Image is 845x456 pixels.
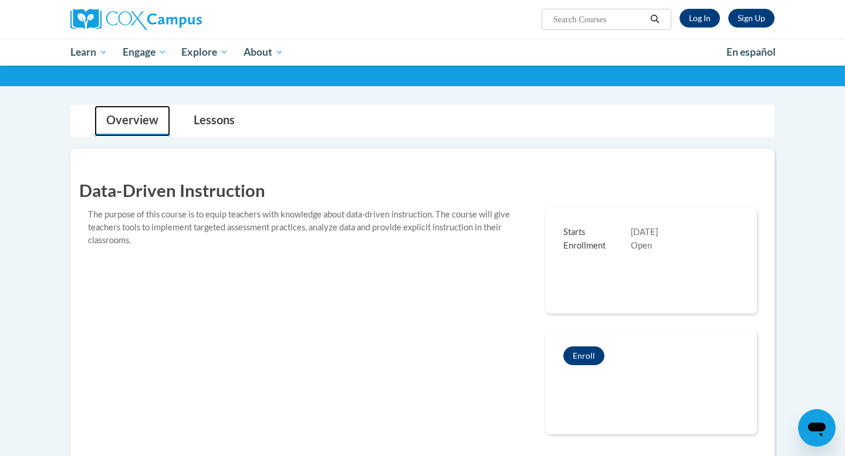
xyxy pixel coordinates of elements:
h1: Data-Driven Instruction [79,178,766,202]
input: Search Courses [552,12,646,26]
a: Overview [94,106,170,137]
iframe: Button to launch messaging window [798,409,836,447]
a: Register [728,9,775,28]
a: En español [719,40,783,64]
span: About [244,45,283,59]
a: About [236,39,291,66]
a: Engage [115,39,174,66]
a: Explore [174,39,236,66]
a: Cox Campus [70,9,293,30]
span: Explore [181,45,228,59]
div: Main menu [53,39,792,66]
span: Engage [123,45,167,59]
a: Learn [63,39,115,66]
img: Cox Campus [70,9,202,30]
span: Starts [563,226,631,239]
span: Open [631,240,652,250]
span: Enrollment [563,240,631,253]
span: [DATE] [631,227,658,237]
button: Data-Driven Instruction [563,346,604,365]
span: Learn [70,45,107,59]
button: Search [646,12,664,26]
a: Lessons [182,106,246,137]
span: En español [726,46,776,58]
a: Log In [680,9,720,28]
div: The purpose of this course is to equip teachers with knowledge about data-driven instruction. The... [79,208,537,247]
